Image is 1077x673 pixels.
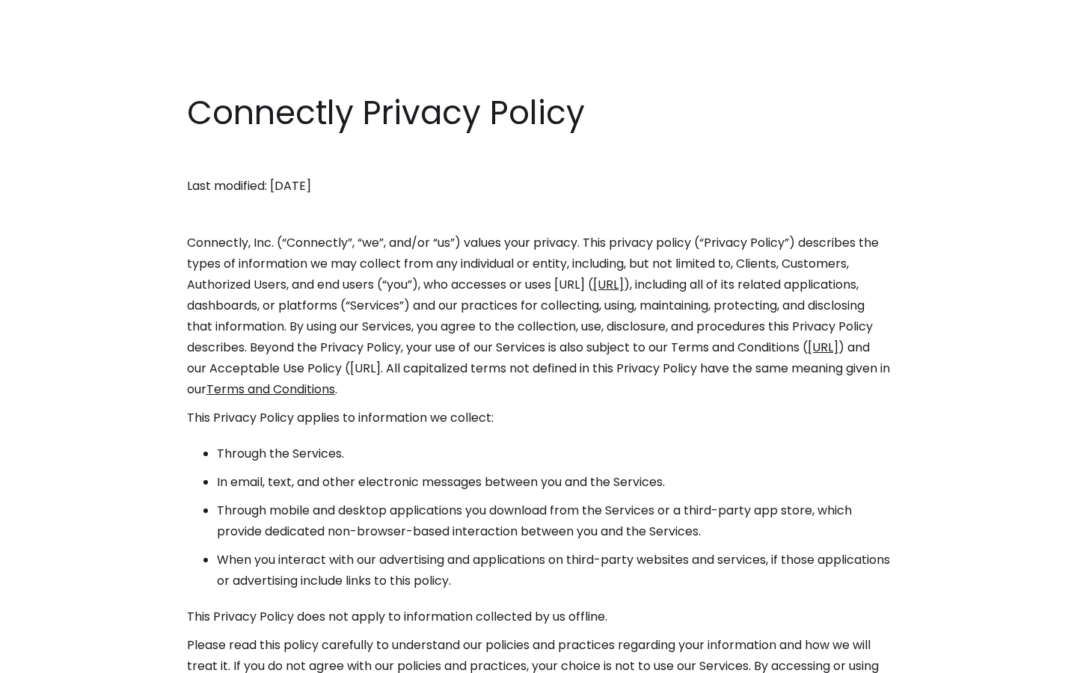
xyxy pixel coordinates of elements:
[217,443,890,464] li: Through the Services.
[187,147,890,168] p: ‍
[187,204,890,225] p: ‍
[187,233,890,400] p: Connectly, Inc. (“Connectly”, “we”, and/or “us”) values your privacy. This privacy policy (“Priva...
[30,647,90,668] ul: Language list
[217,500,890,542] li: Through mobile and desktop applications you download from the Services or a third-party app store...
[187,176,890,197] p: Last modified: [DATE]
[206,381,335,398] a: Terms and Conditions
[187,408,890,428] p: This Privacy Policy applies to information we collect:
[187,606,890,627] p: This Privacy Policy does not apply to information collected by us offline.
[217,550,890,591] li: When you interact with our advertising and applications on third-party websites and services, if ...
[15,645,90,668] aside: Language selected: English
[808,339,838,356] a: [URL]
[593,276,624,293] a: [URL]
[217,472,890,493] li: In email, text, and other electronic messages between you and the Services.
[187,90,890,136] h1: Connectly Privacy Policy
